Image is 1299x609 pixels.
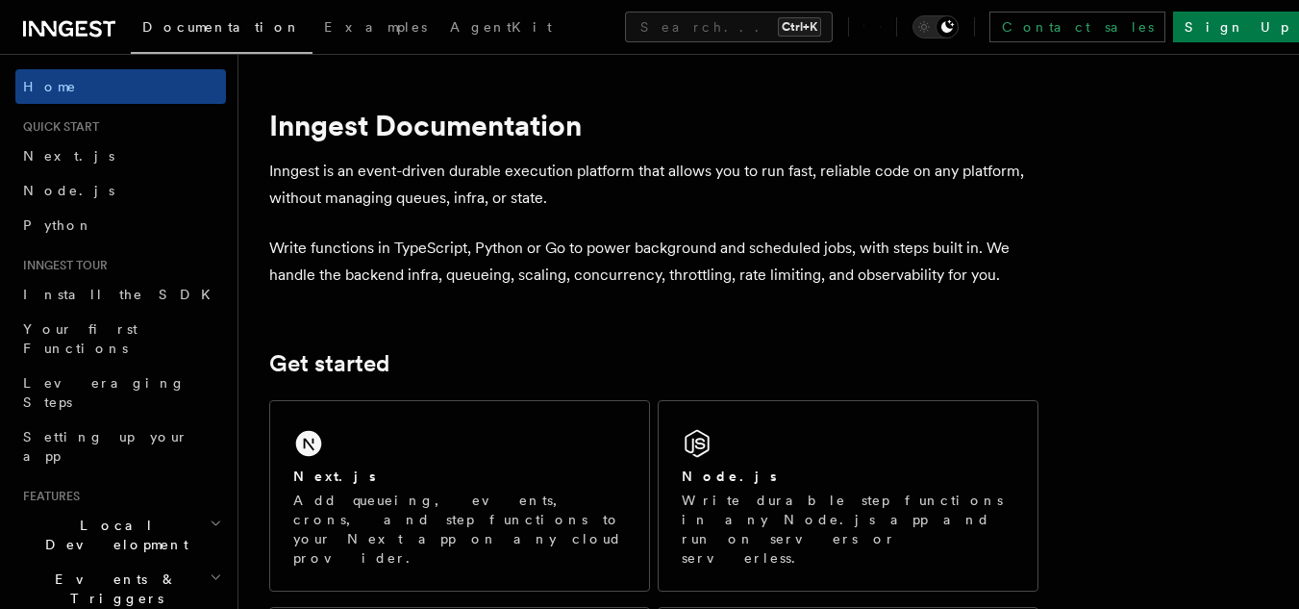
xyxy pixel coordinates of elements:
[15,208,226,242] a: Python
[269,235,1038,289] p: Write functions in TypeScript, Python or Go to power background and scheduled jobs, with steps bu...
[324,19,427,35] span: Examples
[23,321,137,356] span: Your first Functions
[778,17,821,37] kbd: Ctrl+K
[15,69,226,104] a: Home
[682,491,1014,568] p: Write durable step functions in any Node.js app and run on servers or serverless.
[15,419,226,473] a: Setting up your app
[15,516,210,554] span: Local Development
[23,77,77,96] span: Home
[131,6,312,54] a: Documentation
[438,6,563,52] a: AgentKit
[15,119,99,135] span: Quick start
[15,277,226,312] a: Install the SDK
[15,312,226,366] a: Your first Functions
[23,217,93,233] span: Python
[293,491,626,568] p: Add queueing, events, crons, and step functions to your Next app on any cloud provider.
[450,19,552,35] span: AgentKit
[15,139,226,173] a: Next.js
[23,183,114,198] span: Node.js
[15,173,226,208] a: Node.js
[269,158,1038,212] p: Inngest is an event-driven durable execution platform that allows you to run fast, reliable code ...
[625,12,833,42] button: Search...Ctrl+K
[293,467,376,486] h2: Next.js
[682,467,777,486] h2: Node.js
[23,429,188,464] span: Setting up your app
[658,400,1038,592] a: Node.jsWrite durable step functions in any Node.js app and run on servers or serverless.
[15,489,80,504] span: Features
[23,287,222,302] span: Install the SDK
[989,12,1165,42] a: Contact sales
[15,258,108,273] span: Inngest tour
[912,15,959,38] button: Toggle dark mode
[15,366,226,419] a: Leveraging Steps
[23,375,186,410] span: Leveraging Steps
[312,6,438,52] a: Examples
[142,19,301,35] span: Documentation
[15,508,226,562] button: Local Development
[269,400,650,592] a: Next.jsAdd queueing, events, crons, and step functions to your Next app on any cloud provider.
[269,350,389,377] a: Get started
[15,570,210,608] span: Events & Triggers
[23,148,114,164] span: Next.js
[269,108,1038,142] h1: Inngest Documentation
